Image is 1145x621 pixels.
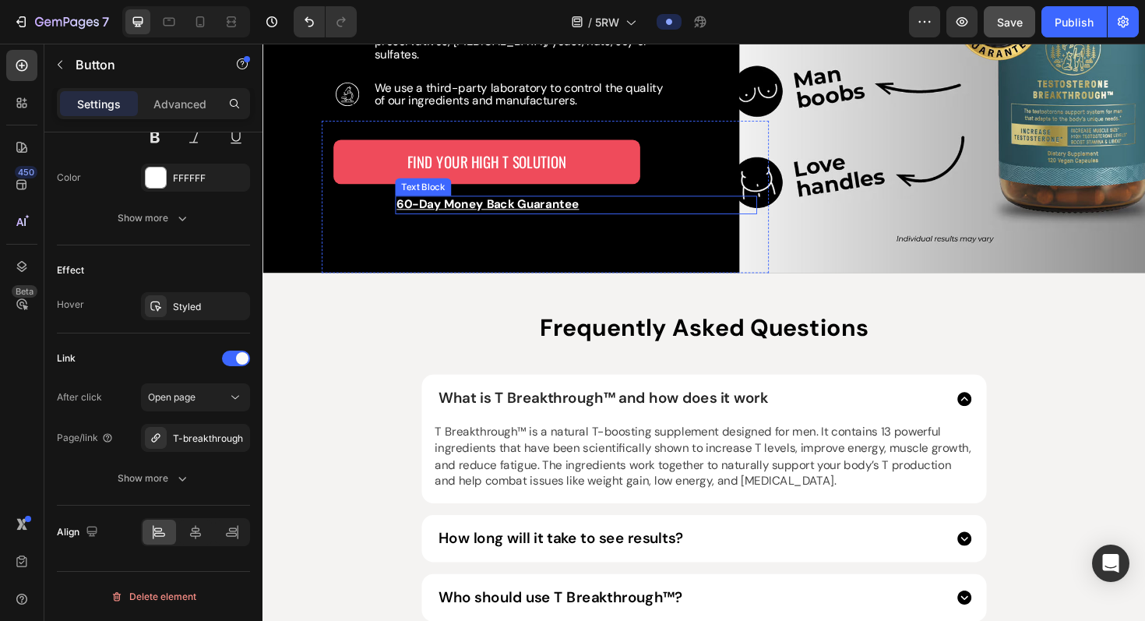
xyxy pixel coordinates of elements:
[77,96,121,112] p: Settings
[294,6,357,37] div: Undo/Redo
[76,55,208,74] p: Button
[12,285,37,298] div: Beta
[1041,6,1107,37] button: Publish
[57,171,81,185] div: Color
[57,584,250,609] button: Delete element
[141,383,250,411] button: Open page
[595,14,619,30] span: 5RW
[148,391,196,403] span: Open page
[57,390,102,404] div: After click
[173,171,246,185] div: FFFFFF
[118,210,190,226] div: Show more
[15,166,37,178] div: 450
[6,6,116,37] button: 7
[57,431,114,445] div: Page/link
[102,12,109,31] p: 7
[1092,545,1129,582] div: Open Intercom Messenger
[588,14,592,30] span: /
[111,587,196,606] div: Delete element
[57,351,76,365] div: Link
[153,96,206,112] p: Advanced
[57,522,101,543] div: Align
[57,464,250,492] button: Show more
[57,263,84,277] div: Effect
[1055,14,1094,30] div: Publish
[173,432,246,446] div: T-breakthrough
[262,44,1145,621] iframe: Design area
[984,6,1035,37] button: Save
[57,298,84,312] div: Hover
[57,204,250,232] button: Show more
[118,471,190,486] div: Show more
[173,300,246,314] div: Styled
[186,576,445,596] span: Who should use T Breakthrough™?
[997,16,1023,29] span: Save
